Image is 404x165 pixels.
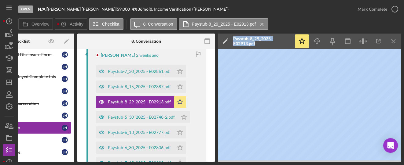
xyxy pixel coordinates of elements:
[89,18,123,30] button: Checklist
[62,149,68,155] div: J H
[96,65,186,77] button: Paystub-7_30_2025 - E02861.pdf
[233,36,291,46] div: Paystub-8_29_2025 - E02913.pdf
[383,138,398,153] div: Open Intercom Messenger
[62,100,68,106] div: J H
[351,3,401,15] button: Mark Complete
[108,84,171,89] div: Paystub-8_15_2025 - E02887.pdf
[18,5,33,13] div: Open
[130,18,177,30] button: 8. Conversation
[62,137,68,143] div: J H
[12,39,30,44] div: Checklist
[136,53,159,58] time: 2025-09-03 18:55
[102,22,119,27] label: Checklist
[96,81,186,93] button: Paystub-8_15_2025 - E02887.pdf
[62,88,68,94] div: J H
[101,53,135,58] div: [PERSON_NAME]
[96,111,190,123] button: Paystub-5_30_2025 - E02748-2.pdf
[62,76,68,82] div: J H
[108,145,171,150] div: Paystub-6_30_2025 - E02806.pdf
[96,96,186,108] button: Paystub-8_29_2025 - E02913.pdf
[38,6,46,12] b: N/A
[131,39,161,44] div: 8. Conversation
[108,69,171,74] div: Paystub-7_30_2025 - E02861.pdf
[96,126,186,138] button: Paystub-6_13_2025 - E02777.pdf
[108,115,175,120] div: Paystub-5_30_2025 - E02748-2.pdf
[55,18,87,30] button: Activity
[62,52,68,58] div: J H
[117,6,130,12] span: $9,000
[70,22,83,27] label: Activity
[96,142,186,154] button: Paystub-6_30_2025 - E02806.pdf
[62,125,68,131] div: J H
[149,7,229,12] div: | 8. Income Verification ([PERSON_NAME])
[108,99,171,104] div: Paystub-8_29_2025 - E02913.pdf
[18,18,53,30] button: Overview
[132,7,138,12] div: 4 %
[192,22,256,27] label: Paystub-8_29_2025 - E02913.pdf
[358,3,387,15] div: Mark Complete
[31,22,49,27] label: Overview
[38,7,47,12] div: |
[47,7,117,12] div: [PERSON_NAME] [PERSON_NAME] |
[62,113,68,119] div: J H
[179,18,268,30] button: Paystub-8_29_2025 - E02913.pdf
[108,130,171,135] div: Paystub-6_13_2025 - E02777.pdf
[143,22,173,27] label: 8. Conversation
[138,7,149,12] div: 36 mo
[62,64,68,70] div: J H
